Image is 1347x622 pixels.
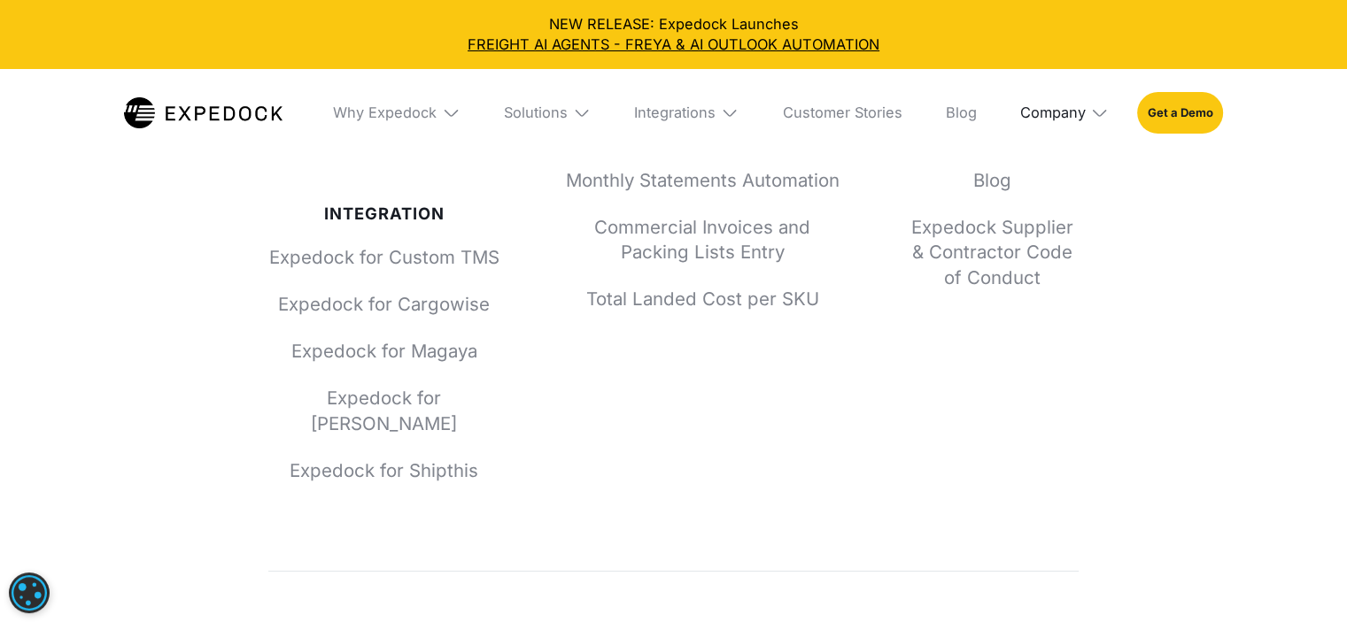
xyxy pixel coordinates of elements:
a: Expedock Supplier & Contractor Code of Conduct [905,215,1079,291]
div: Integrations [620,69,754,156]
a: Expedock for Magaya [268,339,499,365]
a: Total Landed Cost per SKU [558,287,848,312]
a: FREIGHT AI AGENTS - FREYA & AI OUTLOOK AUTOMATION [14,35,1332,55]
div: Integration [268,203,499,223]
iframe: Chat Widget [1052,431,1347,622]
div: Solutions [504,104,568,121]
div: Why Expedock [319,69,475,156]
a: Get a Demo [1137,92,1223,134]
div: Solutions [489,69,605,156]
a: Expedock for Custom TMS [268,245,499,271]
div: Company [1019,104,1085,121]
div: NEW RELEASE: Expedock Launches [14,14,1332,55]
a: Expedock for Cargowise [268,292,499,318]
div: Company [1005,69,1123,156]
a: Monthly Statements Automation [558,168,848,194]
a: Blog [905,168,1079,194]
div: Integrations [634,104,716,121]
div: Why Expedock [333,104,437,121]
a: Customer Stories [768,69,917,156]
a: Expedock for [PERSON_NAME] [268,386,499,436]
a: Blog [931,69,991,156]
div: Widget de chat [1052,431,1347,622]
a: Expedock for Shipthis [268,458,499,484]
a: Commercial Invoices and Packing Lists Entry [558,215,848,265]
